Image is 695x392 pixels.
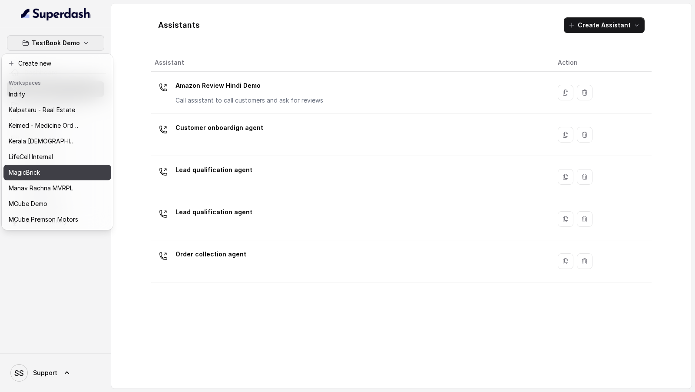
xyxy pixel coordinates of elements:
[9,199,47,209] p: MCube Demo
[9,120,78,131] p: Keimed - Medicine Order Collection Demo
[9,105,75,115] p: Kalpataru - Real Estate
[9,136,78,146] p: Kerala [DEMOGRAPHIC_DATA]
[9,89,25,100] p: Indify
[9,183,73,193] p: Manav Rachna MVRPL
[7,35,104,51] button: TestBook Demo
[9,167,40,178] p: MagicBrick
[32,38,80,48] p: TestBook Demo
[2,54,113,230] div: TestBook Demo
[9,152,53,162] p: LifeCell Internal
[9,214,78,225] p: MCube Premson Motors
[3,56,111,71] button: Create new
[3,75,111,89] header: Workspaces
